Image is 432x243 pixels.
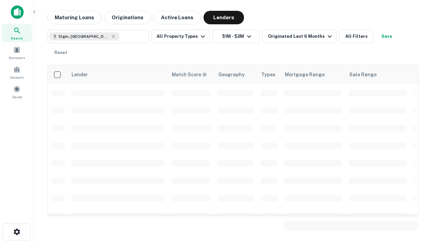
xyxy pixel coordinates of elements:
[168,65,214,84] th: Capitalize uses an advanced AI algorithm to match your search with the best lender. The match sco...
[218,71,245,79] div: Geography
[59,33,109,39] span: Elgin, [GEOGRAPHIC_DATA], [GEOGRAPHIC_DATA]
[263,30,337,43] button: Originated Last 6 Months
[398,167,432,200] iframe: Chat Widget
[104,11,151,24] button: Originations
[172,71,206,78] h6: Match Score
[268,32,334,40] div: Originated Last 6 Months
[50,46,72,59] button: Reset
[285,71,325,79] div: Mortgage Range
[349,71,377,79] div: Sale Range
[2,44,32,62] a: Borrowers
[151,30,210,43] button: All Property Types
[2,24,32,42] a: Search
[214,65,257,84] th: Geography
[281,65,345,84] th: Mortgage Range
[47,11,102,24] button: Maturing Loans
[340,30,373,43] button: All Filters
[10,75,24,80] span: Contacts
[204,11,244,24] button: Lenders
[11,35,23,41] span: Search
[12,94,22,100] span: Saved
[9,55,25,60] span: Borrowers
[72,71,88,79] div: Lender
[376,30,398,43] button: Save your search to get updates of matches that match your search criteria.
[2,83,32,101] a: Saved
[11,5,24,19] img: capitalize-icon.png
[257,65,281,84] th: Types
[345,65,410,84] th: Sale Range
[261,71,275,79] div: Types
[213,30,260,43] button: $1M - $2M
[172,71,207,78] div: Capitalize uses an advanced AI algorithm to match your search with the best lender. The match sco...
[154,11,201,24] button: Active Loans
[67,65,168,84] th: Lender
[2,63,32,81] a: Contacts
